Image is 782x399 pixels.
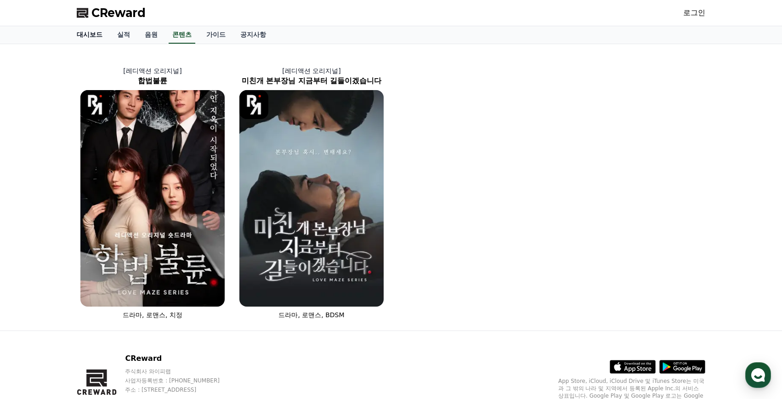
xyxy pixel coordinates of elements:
[73,66,232,75] p: [레디액션 오리지널]
[125,368,237,375] p: 주식회사 와이피랩
[232,66,391,75] p: [레디액션 오리지널]
[239,90,384,307] img: 미친개 본부장님 지금부터 길들이겠습니다
[91,6,146,20] span: CReward
[199,26,233,44] a: 가이드
[233,26,273,44] a: 공지사항
[84,306,95,313] span: 대화
[137,26,165,44] a: 음원
[77,6,146,20] a: CReward
[125,386,237,393] p: 주소 : [STREET_ADDRESS]
[125,353,237,364] p: CReward
[142,305,153,313] span: 설정
[239,90,268,119] img: [object Object] Logo
[73,59,232,327] a: [레디액션 오리지널] 합법불륜 합법불륜 [object Object] Logo 드라마, 로맨스, 치정
[69,26,110,44] a: 대시보드
[110,26,137,44] a: 실적
[232,59,391,327] a: [레디액션 오리지널] 미친개 본부장님 지금부터 길들이겠습니다 미친개 본부장님 지금부터 길들이겠습니다 [object Object] Logo 드라마, 로맨스, BDSM
[3,291,61,314] a: 홈
[232,75,391,86] h2: 미친개 본부장님 지금부터 길들이겠습니다
[80,90,225,307] img: 합법불륜
[683,7,705,18] a: 로그인
[278,311,344,319] span: 드라마, 로맨스, BDSM
[123,311,182,319] span: 드라마, 로맨스, 치정
[61,291,119,314] a: 대화
[73,75,232,86] h2: 합법불륜
[169,26,195,44] a: 콘텐츠
[80,90,109,119] img: [object Object] Logo
[29,305,34,313] span: 홈
[125,377,237,384] p: 사업자등록번호 : [PHONE_NUMBER]
[119,291,176,314] a: 설정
